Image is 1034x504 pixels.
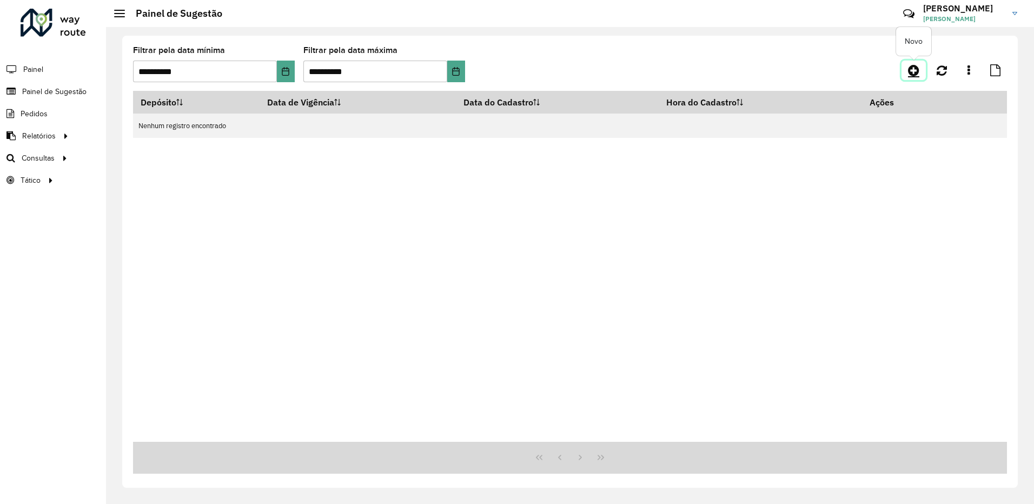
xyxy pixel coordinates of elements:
span: Consultas [22,152,55,164]
span: Painel de Sugestão [22,86,87,97]
td: Nenhum registro encontrado [133,114,1007,138]
button: Choose Date [277,61,295,82]
th: Data de Vigência [260,91,456,114]
span: [PERSON_NAME] [923,14,1004,24]
label: Filtrar pela data mínima [133,44,225,57]
th: Hora do Cadastro [659,91,863,114]
div: Novo [896,27,931,56]
label: Filtrar pela data máxima [303,44,397,57]
h3: [PERSON_NAME] [923,3,1004,14]
h2: Painel de Sugestão [125,8,222,19]
span: Pedidos [21,108,48,120]
span: Relatórios [22,130,56,142]
th: Ações [863,91,927,114]
a: Contato Rápido [897,2,920,25]
span: Tático [21,175,41,186]
th: Depósito [133,91,260,114]
button: Choose Date [447,61,465,82]
th: Data do Cadastro [456,91,659,114]
span: Painel [23,64,43,75]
